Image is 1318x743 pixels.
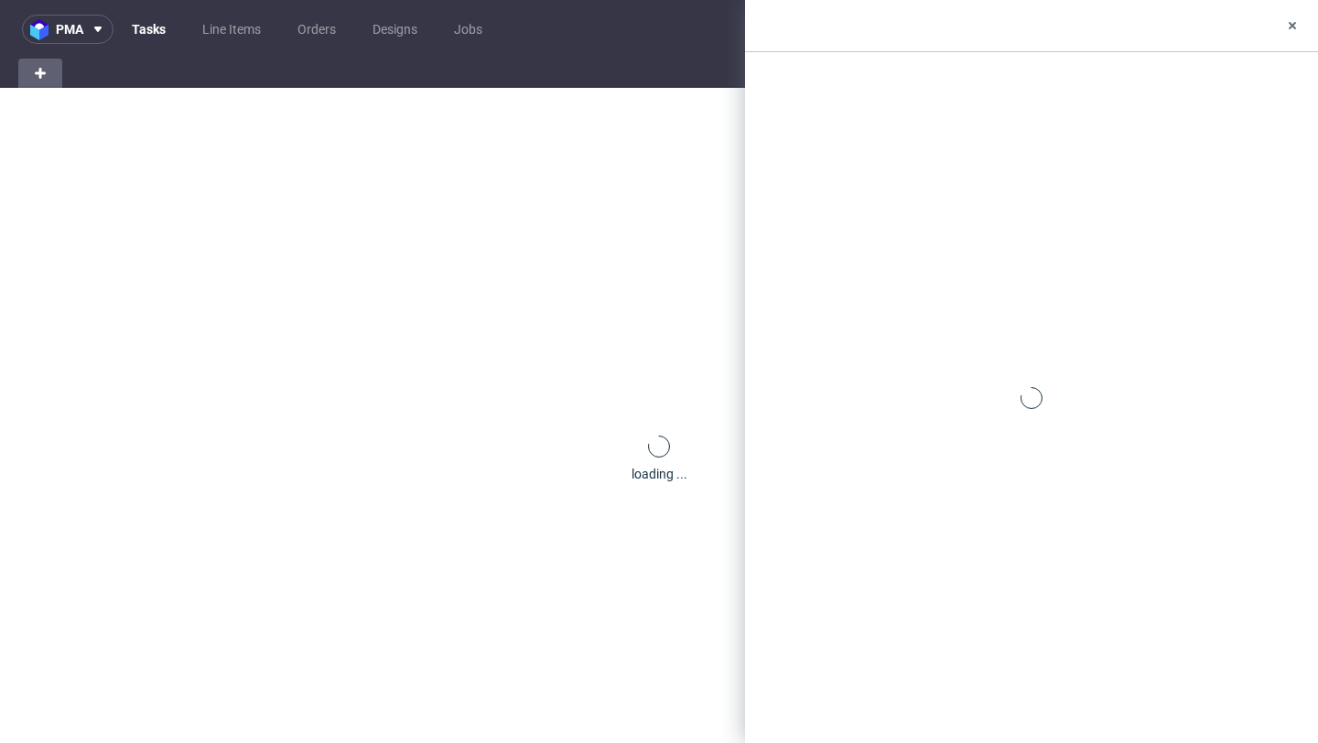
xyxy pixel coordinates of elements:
div: loading ... [632,465,687,483]
a: Tasks [121,15,177,44]
button: pma [22,15,113,44]
a: Orders [286,15,347,44]
a: Designs [362,15,428,44]
a: Line Items [191,15,272,44]
a: Jobs [443,15,493,44]
img: logo [30,19,56,40]
span: pma [56,23,83,36]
